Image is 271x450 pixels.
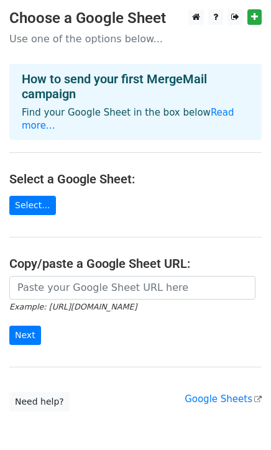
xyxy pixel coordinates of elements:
a: Read more... [22,107,234,131]
p: Use one of the options below... [9,32,262,45]
a: Need help? [9,392,70,411]
input: Next [9,326,41,345]
input: Paste your Google Sheet URL here [9,276,255,300]
h4: How to send your first MergeMail campaign [22,71,249,101]
a: Select... [9,196,56,215]
a: Google Sheets [185,393,262,405]
h4: Copy/paste a Google Sheet URL: [9,256,262,271]
small: Example: [URL][DOMAIN_NAME] [9,302,137,311]
h3: Choose a Google Sheet [9,9,262,27]
h4: Select a Google Sheet: [9,172,262,186]
p: Find your Google Sheet in the box below [22,106,249,132]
